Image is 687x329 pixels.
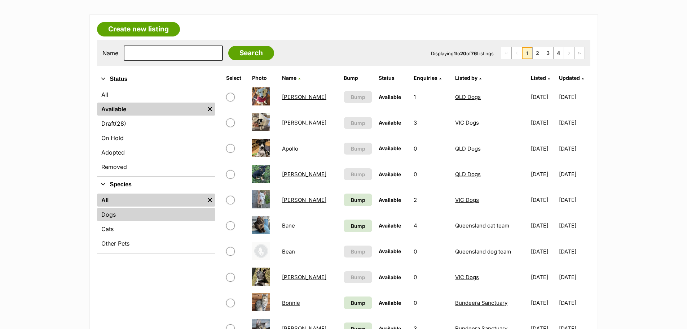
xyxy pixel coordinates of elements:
span: Available [379,222,401,229]
a: [PERSON_NAME] [282,119,326,126]
strong: 1 [454,51,456,56]
span: Updated [559,75,580,81]
nav: Pagination [501,47,585,59]
a: Bane [282,222,295,229]
a: Adopted [97,146,215,159]
td: [DATE] [559,290,589,315]
a: Available [97,103,204,116]
a: Draft [97,117,215,130]
td: [DATE] [559,265,589,290]
a: [PERSON_NAME] [282,274,326,281]
th: Status [376,72,410,84]
a: On Hold [97,131,215,144]
button: Species [97,180,215,189]
button: Bump [344,246,372,257]
a: [PERSON_NAME] [282,196,326,203]
a: Page 2 [533,47,543,59]
span: Available [379,300,401,306]
button: Bump [344,117,372,129]
td: [DATE] [528,239,558,264]
a: Other Pets [97,237,215,250]
span: (28) [115,119,126,128]
td: [DATE] [559,213,589,238]
a: Queensland dog team [455,248,511,255]
span: Bump [351,299,365,307]
span: Available [379,94,401,100]
td: [DATE] [528,290,558,315]
td: [DATE] [528,136,558,161]
span: First page [501,47,511,59]
a: Bonnie [282,299,300,306]
td: [DATE] [559,239,589,264]
a: Create new listing [97,22,180,36]
td: [DATE] [528,265,558,290]
button: Bump [344,143,372,155]
td: 3 [411,110,452,135]
a: Queensland cat team [455,222,509,229]
a: Bundeera Sanctuary [455,299,507,306]
span: Available [379,197,401,203]
a: Removed [97,160,215,173]
span: Bump [351,145,365,152]
a: Last page [574,47,585,59]
a: QLD Dogs [455,145,481,152]
a: Page 3 [543,47,553,59]
td: 4 [411,213,452,238]
th: Select [223,72,249,84]
td: [DATE] [528,110,558,135]
a: Name [282,75,300,81]
a: Bean [282,248,295,255]
span: Available [379,120,401,126]
a: Remove filter [204,103,215,116]
a: Next page [564,47,574,59]
th: Photo [249,72,278,84]
label: Name [102,50,118,56]
span: Displaying to of Listings [431,51,494,56]
span: Bump [351,93,365,101]
a: Listed [531,75,550,81]
td: 0 [411,162,452,187]
a: Updated [559,75,584,81]
td: [DATE] [528,187,558,212]
a: Page 4 [554,47,564,59]
a: QLD Dogs [455,171,481,178]
a: All [97,194,204,207]
span: Bump [351,222,365,230]
a: VIC Dogs [455,274,479,281]
td: [DATE] [559,187,589,212]
a: [PERSON_NAME] [282,94,326,100]
img: Bean [252,242,270,260]
span: Available [379,248,401,254]
div: Status [97,87,215,176]
input: Search [228,46,274,60]
a: QLD Dogs [455,94,481,100]
span: Previous page [512,47,522,59]
a: VIC Dogs [455,119,479,126]
span: Page 1 [522,47,532,59]
span: Name [282,75,296,81]
td: [DATE] [528,213,558,238]
td: 1 [411,85,452,109]
span: Bump [351,196,365,204]
td: [DATE] [528,162,558,187]
td: [DATE] [559,136,589,161]
span: Available [379,145,401,151]
a: Listed by [455,75,481,81]
td: [DATE] [528,85,558,109]
span: Bump [351,170,365,178]
strong: 20 [460,51,466,56]
td: 0 [411,239,452,264]
button: Bump [344,91,372,103]
img: Bonnie [252,293,270,311]
a: Apollo [282,145,298,152]
td: 0 [411,265,452,290]
a: Remove filter [204,194,215,207]
span: Available [379,171,401,177]
span: Listed by [455,75,477,81]
td: [DATE] [559,110,589,135]
th: Bump [341,72,375,84]
a: Dogs [97,208,215,221]
a: All [97,88,215,101]
span: Bump [351,273,365,281]
a: Bump [344,194,372,206]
